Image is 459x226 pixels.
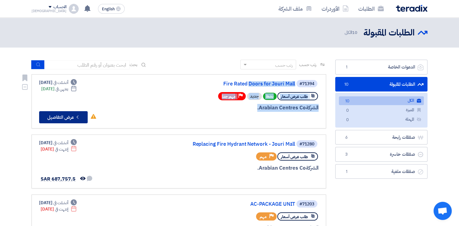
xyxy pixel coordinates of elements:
[174,201,295,207] a: AC-PACKAGE UNIT
[222,94,236,99] span: مهم جدا
[345,29,359,36] span: الكل
[55,206,68,212] span: إنتهت في
[53,5,66,10] div: الحساب
[98,4,125,14] button: English
[69,4,79,14] img: profile_test.png
[281,94,308,99] span: طلب عرض أسعار
[343,64,350,70] span: 1
[53,140,68,146] span: أنشئت في
[344,108,351,114] span: 0
[299,61,316,68] span: رتب حسب
[281,154,308,160] span: طلب عرض أسعار
[335,164,427,179] a: صفقات ملغية1
[353,2,389,16] a: الطلبات
[343,135,350,141] span: 6
[41,206,77,212] div: [DATE]
[363,27,415,39] h2: الطلبات المقبولة
[281,214,308,220] span: طلب عرض أسعار
[275,62,293,68] div: رتب حسب
[274,2,317,16] a: ملف الشركة
[55,146,68,152] span: إنتهت في
[352,29,357,36] span: 10
[39,200,77,206] div: [DATE]
[344,98,351,105] span: 10
[339,115,424,124] a: المهملة
[130,61,137,68] span: بحث
[339,106,424,115] a: المميزة
[434,202,452,220] div: Open chat
[317,2,353,16] a: الأوردرات
[299,82,314,86] div: #71394
[306,104,319,111] span: الشركة
[335,60,427,75] a: الدعوات الخاصة1
[299,142,314,146] div: #71280
[396,5,427,12] img: Teradix logo
[335,130,427,145] a: صفقات رابحة6
[53,79,68,86] span: أنشئت في
[41,146,77,152] div: [DATE]
[306,164,319,172] span: الشركة
[174,81,295,87] a: Fire Rated Doors for Jouri Mall
[41,86,77,92] div: [DATE]
[339,96,424,105] a: الكل
[53,200,68,206] span: أنشئت في
[260,154,267,160] span: مهم
[45,60,130,69] input: ابحث بعنوان أو رقم الطلب
[41,175,76,183] span: SAR 687,757.5
[263,93,277,100] span: نشط
[39,140,77,146] div: [DATE]
[32,9,66,13] div: [DEMOGRAPHIC_DATA]
[39,79,77,86] div: [DATE]
[335,77,427,92] a: الطلبات المقبولة10
[343,151,350,158] span: 3
[343,81,350,88] span: 10
[173,104,319,112] div: Arabian Centres Co.
[56,86,68,92] span: ينتهي في
[173,164,319,172] div: Arabian Centres Co.
[102,7,115,11] span: English
[39,111,88,123] button: عرض التفاصيل
[247,93,262,100] div: جديد
[344,117,351,123] span: 0
[299,202,314,206] div: #71203
[260,214,267,220] span: مهم
[335,147,427,162] a: صفقات خاسرة3
[343,169,350,175] span: 1
[174,141,295,147] a: Replacing Fire Hydrant Network - Jouri Mall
